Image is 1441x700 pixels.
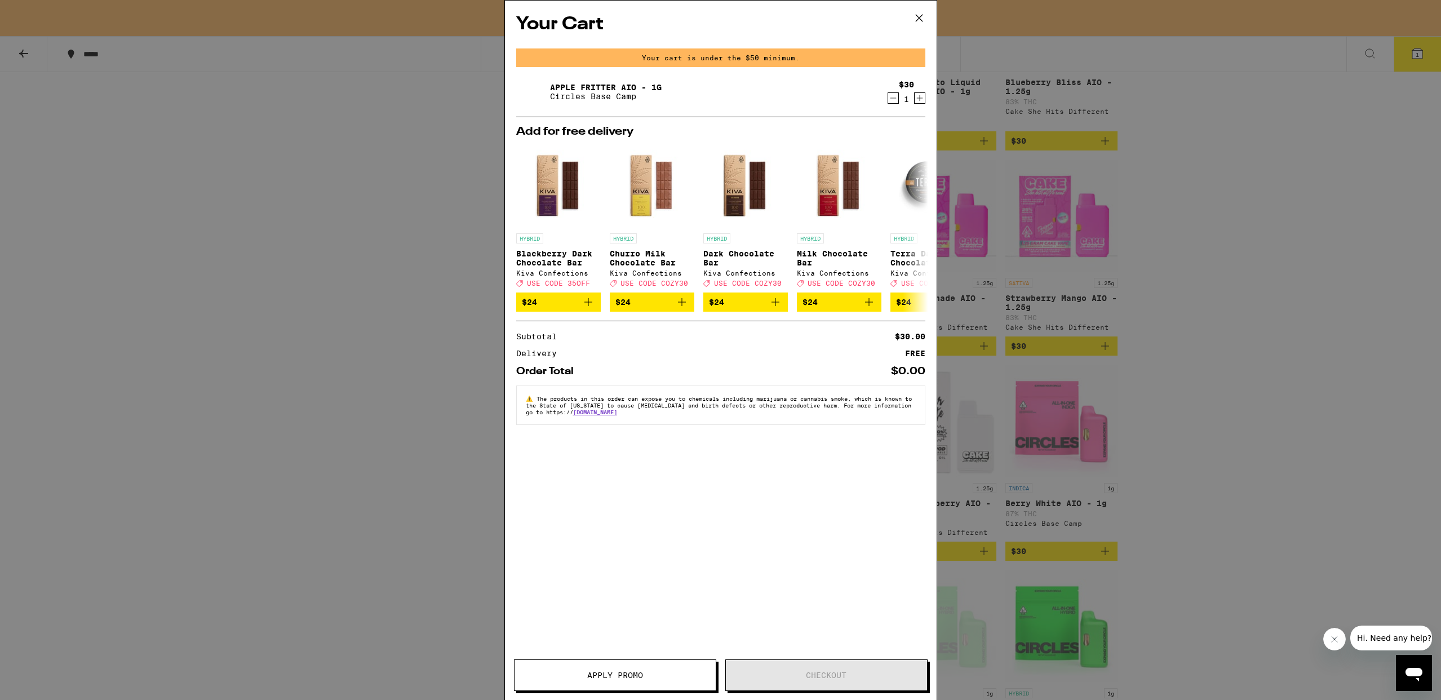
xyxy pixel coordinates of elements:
div: Kiva Confections [890,269,975,277]
button: Increment [914,92,925,104]
a: Open page for Churro Milk Chocolate Bar from Kiva Confections [610,143,694,293]
div: Kiva Confections [516,269,601,277]
iframe: Button to launch messaging window [1396,655,1432,691]
a: [DOMAIN_NAME] [573,409,617,415]
p: Circles Base Camp [550,92,662,101]
img: Kiva Confections - Blackberry Dark Chocolate Bar [516,143,601,228]
span: USE CODE COZY30 [808,280,875,287]
span: Checkout [806,671,846,679]
p: HYBRID [610,233,637,243]
button: Decrement [888,92,899,104]
span: USE CODE COZY30 [901,280,969,287]
h2: Your Cart [516,12,925,37]
div: $30 [899,80,914,89]
p: HYBRID [703,233,730,243]
iframe: Close message [1323,628,1346,650]
p: HYBRID [890,233,917,243]
div: Subtotal [516,333,565,340]
span: USE CODE 35OFF [527,280,590,287]
p: Blackberry Dark Chocolate Bar [516,249,601,267]
button: Apply Promo [514,659,716,691]
img: Kiva Confections - Milk Chocolate Bar [797,143,881,228]
h2: Add for free delivery [516,126,925,138]
button: Add to bag [703,293,788,312]
button: Add to bag [516,293,601,312]
a: Apple Fritter AIO - 1g [550,83,662,92]
iframe: Message from company [1350,626,1432,650]
img: Kiva Confections - Terra Dark Chocolate Espresso Beans [890,143,975,228]
p: Milk Chocolate Bar [797,249,881,267]
img: Apple Fritter AIO - 1g [516,76,548,108]
span: $24 [709,298,724,307]
div: $0.00 [891,366,925,376]
p: Terra Dark Chocolate Espresso Beans [890,249,975,267]
span: $24 [615,298,631,307]
span: $24 [896,298,911,307]
span: The products in this order can expose you to chemicals including marijuana or cannabis smoke, whi... [526,395,912,415]
div: $30.00 [895,333,925,340]
div: Kiva Confections [703,269,788,277]
div: Order Total [516,366,582,376]
p: Churro Milk Chocolate Bar [610,249,694,267]
button: Add to bag [610,293,694,312]
div: Your cart is under the $50 minimum. [516,48,925,67]
button: Add to bag [890,293,975,312]
div: Kiva Confections [797,269,881,277]
a: Open page for Blackberry Dark Chocolate Bar from Kiva Confections [516,143,601,293]
span: USE CODE COZY30 [620,280,688,287]
span: USE CODE COZY30 [714,280,782,287]
p: Dark Chocolate Bar [703,249,788,267]
button: Add to bag [797,293,881,312]
span: $24 [522,298,537,307]
a: Open page for Dark Chocolate Bar from Kiva Confections [703,143,788,293]
a: Open page for Milk Chocolate Bar from Kiva Confections [797,143,881,293]
div: Kiva Confections [610,269,694,277]
img: Kiva Confections - Dark Chocolate Bar [703,143,788,228]
span: ⚠️ [526,395,537,402]
div: FREE [905,349,925,357]
div: 1 [899,95,914,104]
div: Delivery [516,349,565,357]
span: Apply Promo [587,671,643,679]
button: Checkout [725,659,928,691]
a: Open page for Terra Dark Chocolate Espresso Beans from Kiva Confections [890,143,975,293]
p: HYBRID [797,233,824,243]
img: Kiva Confections - Churro Milk Chocolate Bar [610,143,694,228]
span: $24 [802,298,818,307]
